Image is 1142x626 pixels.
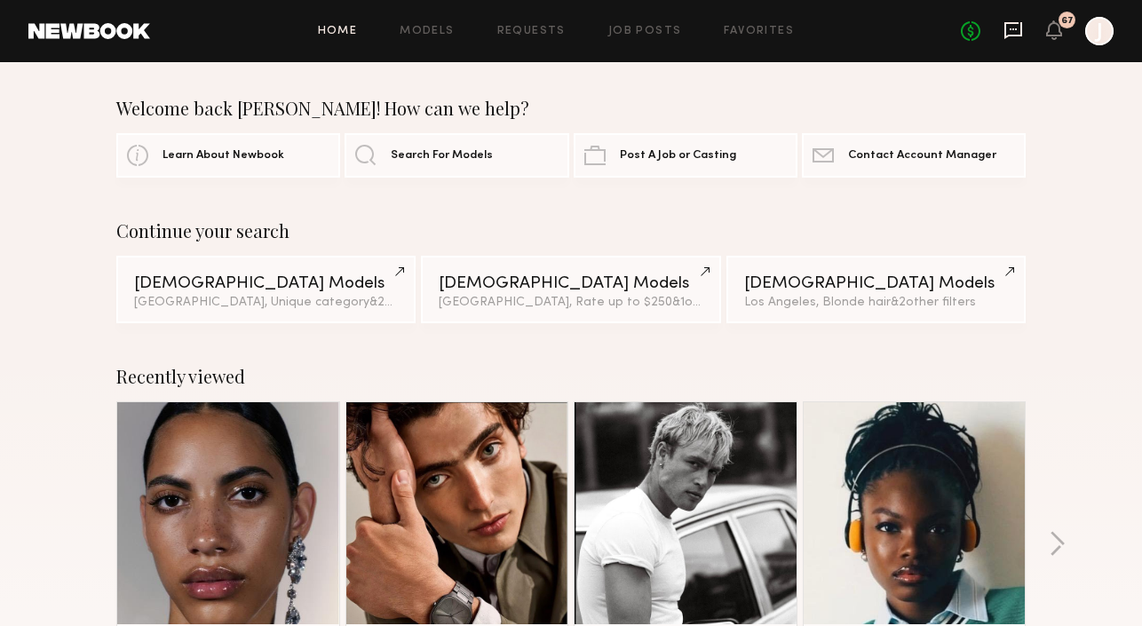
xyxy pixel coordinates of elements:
[891,297,976,308] span: & 2 other filter s
[439,297,702,309] div: [GEOGRAPHIC_DATA], Rate up to $250
[116,220,1026,242] div: Continue your search
[318,26,358,37] a: Home
[848,150,996,162] span: Contact Account Manager
[421,256,720,323] a: [DEMOGRAPHIC_DATA] Models[GEOGRAPHIC_DATA], Rate up to $250&1other filter
[134,275,398,292] div: [DEMOGRAPHIC_DATA] Models
[391,150,493,162] span: Search For Models
[439,275,702,292] div: [DEMOGRAPHIC_DATA] Models
[497,26,566,37] a: Requests
[163,150,284,162] span: Learn About Newbook
[116,98,1026,119] div: Welcome back [PERSON_NAME]! How can we help?
[608,26,682,37] a: Job Posts
[116,366,1026,387] div: Recently viewed
[369,297,455,308] span: & 2 other filter s
[400,26,454,37] a: Models
[744,275,1008,292] div: [DEMOGRAPHIC_DATA] Models
[116,256,416,323] a: [DEMOGRAPHIC_DATA] Models[GEOGRAPHIC_DATA], Unique category&2other filters
[744,297,1008,309] div: Los Angeles, Blonde hair
[672,297,749,308] span: & 1 other filter
[620,150,736,162] span: Post A Job or Casting
[802,133,1026,178] a: Contact Account Manager
[116,133,340,178] a: Learn About Newbook
[574,133,797,178] a: Post A Job or Casting
[1085,17,1114,45] a: J
[1061,16,1074,26] div: 67
[726,256,1026,323] a: [DEMOGRAPHIC_DATA] ModelsLos Angeles, Blonde hair&2other filters
[345,133,568,178] a: Search For Models
[134,297,398,309] div: [GEOGRAPHIC_DATA], Unique category
[724,26,794,37] a: Favorites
